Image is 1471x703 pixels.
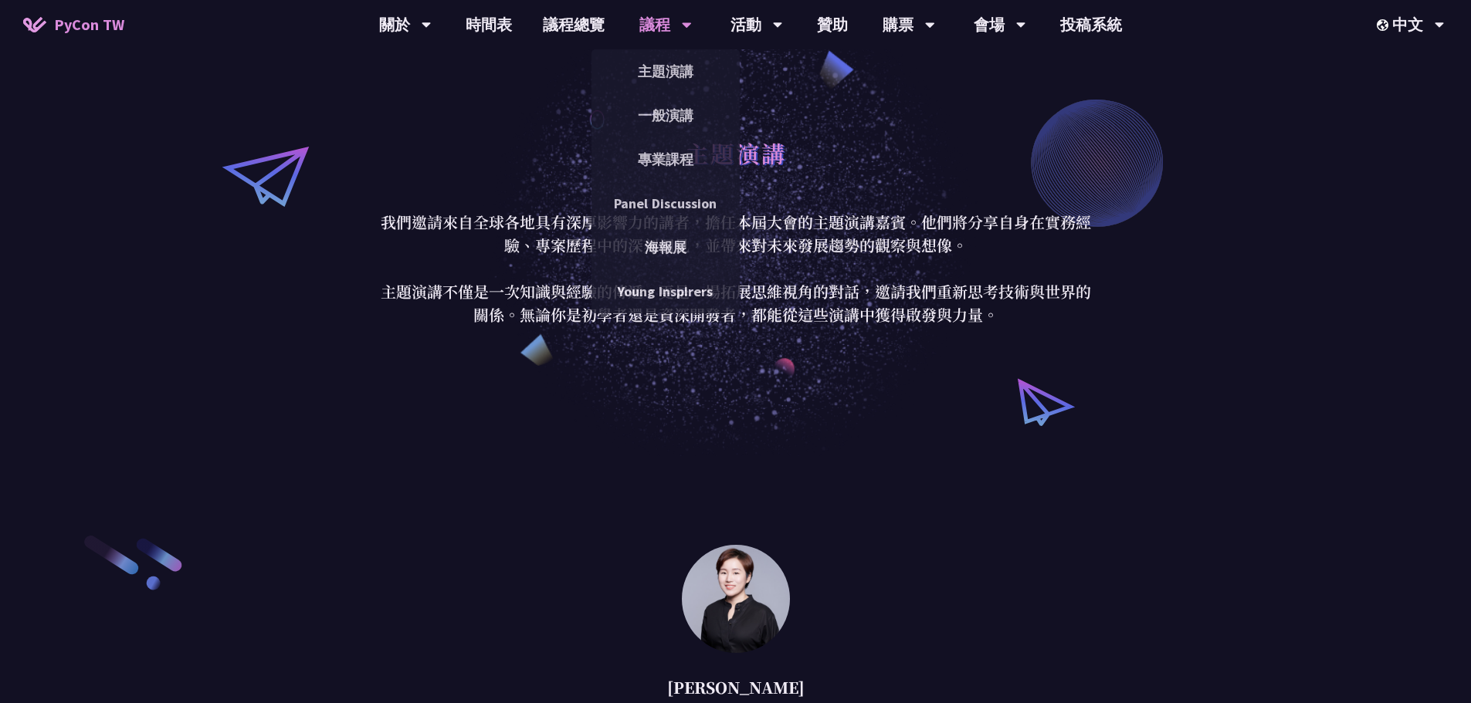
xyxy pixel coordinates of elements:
a: Young Inspirers [591,273,740,309]
a: 主題演講 [591,53,740,90]
a: Panel Discussion [591,185,740,221]
a: 海報展 [591,229,740,265]
img: 林滿新 [682,545,790,653]
img: Locale Icon [1377,19,1392,31]
span: PyCon TW [54,13,124,36]
a: 專業課程 [591,141,740,177]
a: PyCon TW [8,5,140,44]
p: 我們邀請來自全球各地具有深厚影響力的講者，擔任本屆大會的主題演講嘉賓。他們將分享自身在實務經驗、專案歷程中的深刻洞見，並帶來對未來發展趨勢的觀察與想像。 主題演講不僅是一次知識與經驗的傳遞，更是... [377,211,1095,326]
a: 一般演講 [591,97,740,134]
img: Home icon of PyCon TW 2025 [23,17,46,32]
